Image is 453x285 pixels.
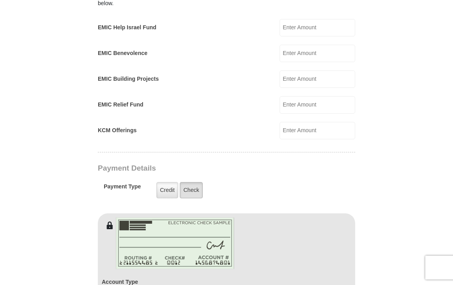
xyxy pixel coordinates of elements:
[156,182,178,198] label: Credit
[98,75,159,83] label: EMIC Building Projects
[280,96,355,114] input: Enter Amount
[98,126,137,135] label: KCM Offerings
[280,45,355,62] input: Enter Amount
[280,122,355,139] input: Enter Amount
[98,23,156,32] label: EMIC Help Israel Fund
[116,217,234,269] img: check-en.png
[98,164,300,173] h3: Payment Details
[98,49,147,57] label: EMIC Benevolence
[104,183,141,194] h5: Payment Type
[180,182,203,198] label: Check
[280,19,355,36] input: Enter Amount
[98,101,143,109] label: EMIC Relief Fund
[280,70,355,88] input: Enter Amount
